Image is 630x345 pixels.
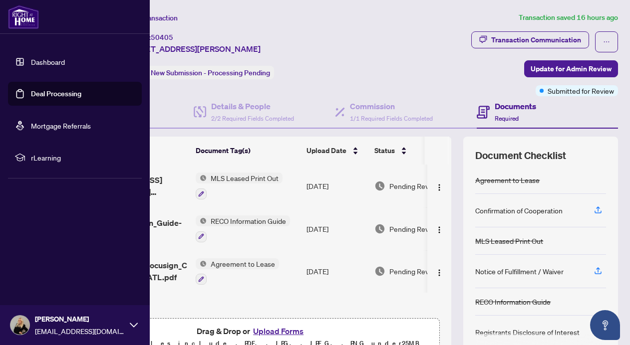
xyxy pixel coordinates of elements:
[475,296,551,307] div: RECO Information Guide
[350,100,433,112] h4: Commission
[207,172,283,183] span: MLS Leased Print Out
[151,68,270,77] span: New Submission - Processing Pending
[303,165,370,207] td: [DATE]
[475,266,564,277] div: Notice of Fulfillment / Waiver
[211,100,294,112] h4: Details & People
[192,137,303,165] th: Document Tag(s)
[207,258,279,269] span: Agreement to Lease
[196,172,283,199] button: Status IconMLS Leased Print Out
[303,250,370,293] td: [DATE]
[197,325,307,338] span: Drag & Drop or
[435,183,443,191] img: Logo
[548,85,614,96] span: Submitted for Review
[374,180,385,191] img: Document Status
[211,115,294,122] span: 2/2 Required Fields Completed
[196,258,279,285] button: Status IconAgreement to Lease
[196,215,207,226] img: Status Icon
[475,149,566,163] span: Document Checklist
[350,115,433,122] span: 1/1 Required Fields Completed
[475,174,540,185] div: Agreement to Lease
[124,66,274,79] div: Status:
[491,32,581,48] div: Transaction Communication
[435,269,443,277] img: Logo
[207,215,290,226] span: RECO Information Guide
[8,5,39,29] img: logo
[389,223,439,234] span: Pending Review
[531,61,612,77] span: Update for Admin Review
[389,180,439,191] span: Pending Review
[475,205,563,216] div: Confirmation of Cooperation
[431,178,447,194] button: Logo
[303,207,370,250] td: [DATE]
[196,215,290,242] button: Status IconRECO Information Guide
[495,100,536,112] h4: Documents
[151,33,173,42] span: 50405
[495,115,519,122] span: Required
[524,60,618,77] button: Update for Admin Review
[431,221,447,237] button: Logo
[35,326,125,337] span: [EMAIL_ADDRESS][DOMAIN_NAME]
[431,263,447,279] button: Logo
[303,137,370,165] th: Upload Date
[475,327,580,338] div: Registrants Disclosure of Interest
[31,89,81,98] a: Deal Processing
[590,310,620,340] button: Open asap
[374,223,385,234] img: Document Status
[196,172,207,183] img: Status Icon
[250,325,307,338] button: Upload Forms
[389,266,439,277] span: Pending Review
[10,316,29,335] img: Profile Icon
[124,43,261,55] span: [STREET_ADDRESS][PERSON_NAME]
[374,266,385,277] img: Document Status
[307,145,346,156] span: Upload Date
[435,226,443,234] img: Logo
[519,12,618,23] article: Transaction saved 16 hours ago
[31,121,91,130] a: Mortgage Referrals
[124,13,178,22] span: View Transaction
[370,137,455,165] th: Status
[31,57,65,66] a: Dashboard
[475,235,543,246] div: MLS Leased Print Out
[471,31,589,48] button: Transaction Communication
[31,152,135,163] span: rLearning
[196,258,207,269] img: Status Icon
[374,145,395,156] span: Status
[35,314,125,325] span: [PERSON_NAME]
[603,38,610,45] span: ellipsis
